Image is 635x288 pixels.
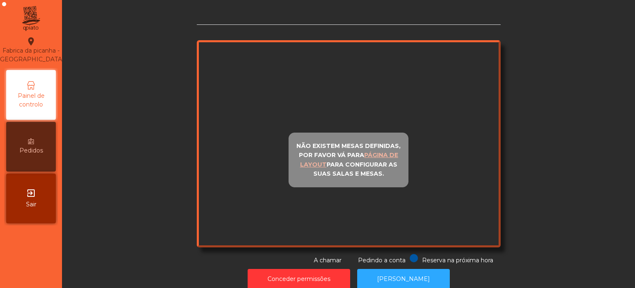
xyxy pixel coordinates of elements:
span: Pedidos [19,146,43,155]
img: qpiato [21,4,41,33]
span: A chamar [314,257,341,264]
u: página de layout [300,151,399,168]
i: exit_to_app [26,188,36,198]
span: Reserva na próxima hora [422,257,493,264]
p: Não existem mesas definidas, por favor vá para para configurar as suas salas e mesas. [292,141,405,179]
i: location_on [26,36,36,46]
span: Sair [26,200,36,209]
span: Pedindo a conta [358,257,406,264]
span: Painel de controlo [8,92,54,109]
